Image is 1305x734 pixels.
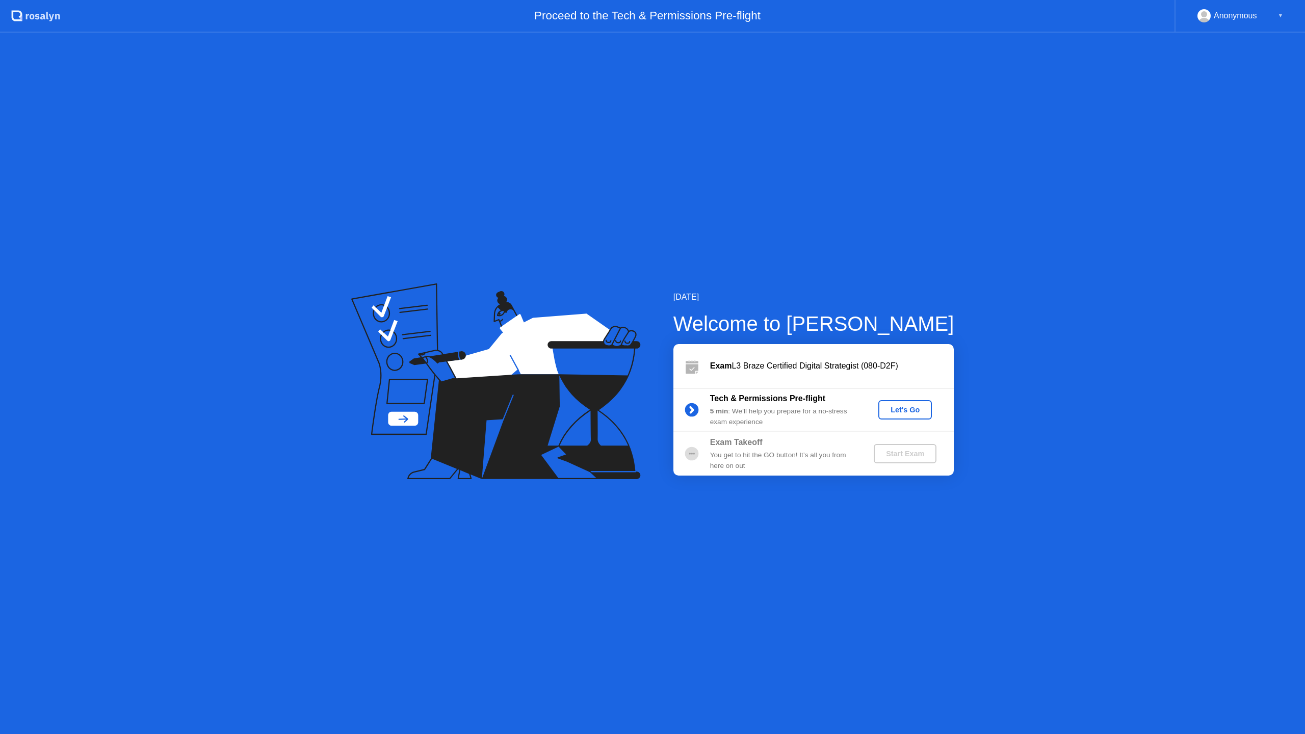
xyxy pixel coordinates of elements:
button: Start Exam [874,444,936,463]
div: : We’ll help you prepare for a no-stress exam experience [710,406,857,427]
b: Exam [710,361,732,370]
div: Anonymous [1214,9,1257,22]
div: Let's Go [882,406,928,414]
button: Let's Go [878,400,932,420]
b: Exam Takeoff [710,438,763,447]
div: You get to hit the GO button! It’s all you from here on out [710,450,857,471]
div: ▼ [1278,9,1283,22]
div: L3 Braze Certified Digital Strategist (080-D2F) [710,360,954,372]
div: Start Exam [878,450,932,458]
b: 5 min [710,407,728,415]
div: [DATE] [673,291,954,303]
b: Tech & Permissions Pre-flight [710,394,825,403]
div: Welcome to [PERSON_NAME] [673,308,954,339]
